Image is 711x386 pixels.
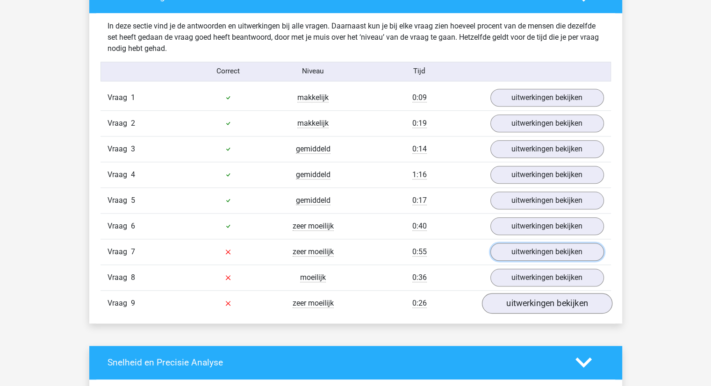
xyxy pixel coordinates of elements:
[296,196,330,205] span: gemiddeld
[412,247,427,257] span: 0:55
[412,170,427,179] span: 1:16
[108,246,131,257] span: Vraag
[131,273,135,282] span: 8
[131,299,135,307] span: 9
[271,66,356,77] div: Niveau
[293,299,334,308] span: zeer moeilijk
[101,21,611,54] div: In deze sectie vind je de antwoorden en uitwerkingen bij alle vragen. Daarnaast kun je bij elke v...
[481,293,612,314] a: uitwerkingen bekijken
[412,144,427,154] span: 0:14
[490,140,604,158] a: uitwerkingen bekijken
[131,119,135,128] span: 2
[108,272,131,283] span: Vraag
[108,143,131,155] span: Vraag
[412,222,427,231] span: 0:40
[490,192,604,209] a: uitwerkingen bekijken
[108,298,131,309] span: Vraag
[131,222,135,230] span: 6
[297,119,329,128] span: makkelijk
[300,273,326,282] span: moeilijk
[412,273,427,282] span: 0:36
[293,222,334,231] span: zeer moeilijk
[490,269,604,286] a: uitwerkingen bekijken
[296,170,330,179] span: gemiddeld
[490,89,604,107] a: uitwerkingen bekijken
[131,170,135,179] span: 4
[355,66,483,77] div: Tijd
[131,247,135,256] span: 7
[186,66,271,77] div: Correct
[108,118,131,129] span: Vraag
[297,93,329,102] span: makkelijk
[412,93,427,102] span: 0:09
[490,114,604,132] a: uitwerkingen bekijken
[108,92,131,103] span: Vraag
[296,144,330,154] span: gemiddeld
[412,119,427,128] span: 0:19
[412,299,427,308] span: 0:26
[108,221,131,232] span: Vraag
[293,247,334,257] span: zeer moeilijk
[108,195,131,206] span: Vraag
[490,166,604,184] a: uitwerkingen bekijken
[490,217,604,235] a: uitwerkingen bekijken
[490,243,604,261] a: uitwerkingen bekijken
[131,144,135,153] span: 3
[131,196,135,205] span: 5
[108,169,131,180] span: Vraag
[412,196,427,205] span: 0:17
[108,357,561,368] h4: Snelheid en Precisie Analyse
[131,93,135,102] span: 1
